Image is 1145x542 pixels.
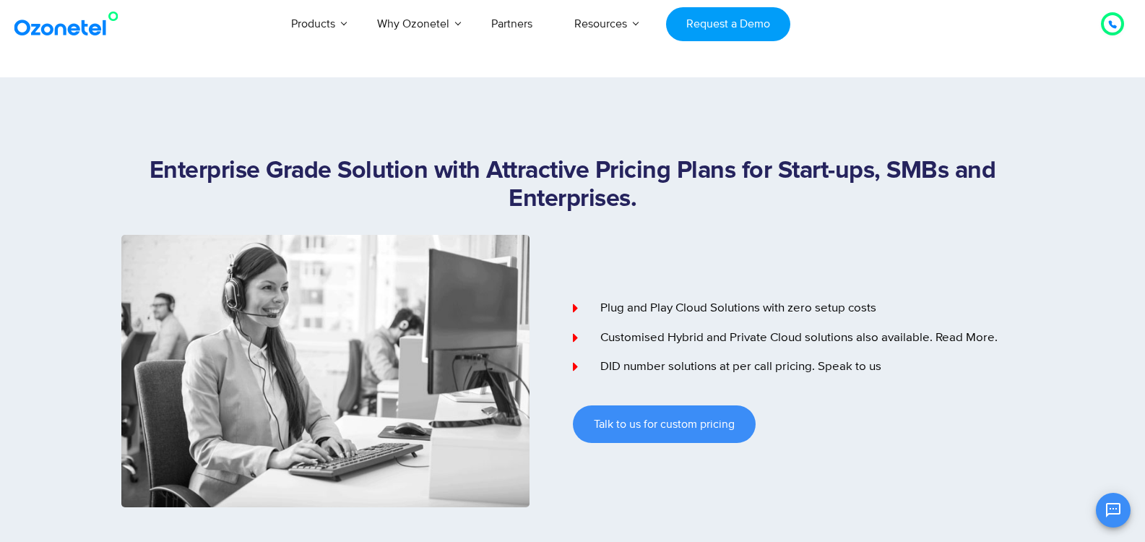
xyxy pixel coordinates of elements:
[573,329,1024,348] a: Customised Hybrid and Private Cloud solutions also available. Read More.
[666,7,790,41] a: Request a Demo
[573,405,756,443] a: Talk to us for custom pricing
[121,157,1024,213] h1: Enterprise Grade Solution with Attractive Pricing Plans for Start-ups, SMBs and Enterprises.
[1096,493,1131,528] button: Open chat
[573,299,1024,318] a: Plug and Play Cloud Solutions with zero setup costs
[597,358,881,377] span: DID number solutions at per call pricing. Speak to us
[594,418,735,430] span: Talk to us for custom pricing
[597,299,876,318] span: Plug and Play Cloud Solutions with zero setup costs
[597,329,998,348] span: Customised Hybrid and Private Cloud solutions also available. Read More.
